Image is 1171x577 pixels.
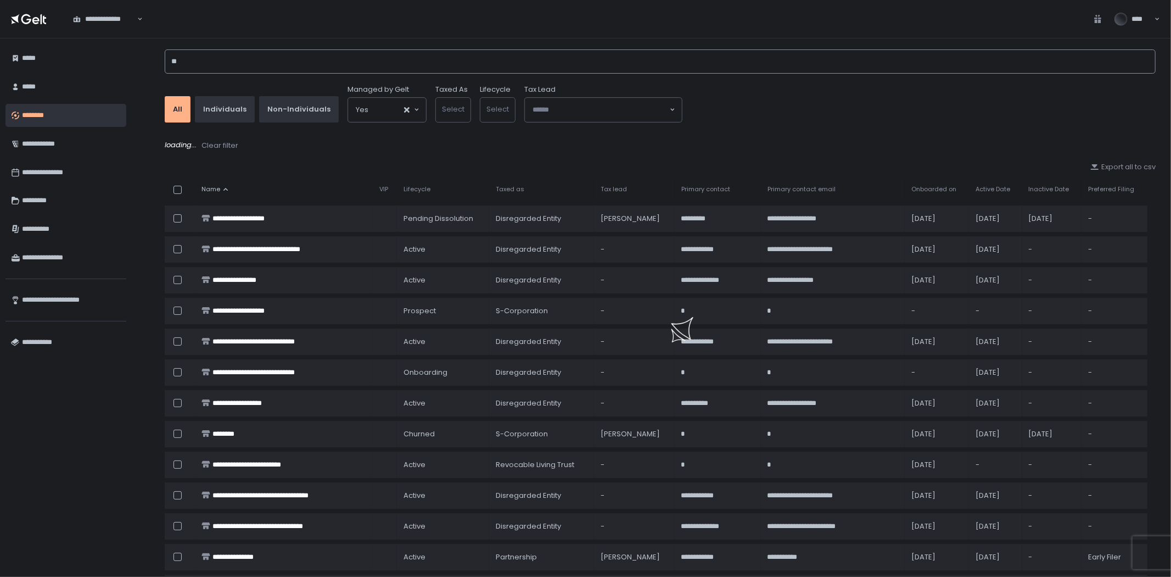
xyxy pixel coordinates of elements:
div: Disregarded Entity [496,275,588,285]
span: active [404,337,425,347]
span: pending Dissolution [404,214,473,224]
div: - [601,460,668,470]
input: Search for option [533,104,669,115]
div: [DATE] [911,398,962,408]
span: Inactive Date [1029,185,1069,193]
div: [PERSON_NAME] [601,552,668,562]
button: Export all to csv [1090,162,1156,172]
span: Active Date [976,185,1010,193]
div: Individuals [203,104,246,114]
span: Onboarded on [911,185,956,193]
div: [DATE] [1029,429,1075,439]
div: [DATE] [976,214,1015,224]
div: - [1088,275,1141,285]
div: [DATE] [976,245,1015,254]
span: Preferred Filing [1088,185,1134,193]
div: [DATE] [911,521,962,531]
div: Revocable Living Trust [496,460,588,470]
span: Taxed as [496,185,524,193]
span: VIP [379,185,388,193]
div: - [1029,368,1075,378]
div: - [601,275,668,285]
div: - [1088,337,1141,347]
div: Non-Individuals [267,104,330,114]
span: Primary contact [681,185,730,193]
button: Clear filter [201,140,239,151]
div: - [1088,306,1141,316]
div: Disregarded Entity [496,337,588,347]
div: [DATE] [911,429,962,439]
span: Tax lead [601,185,627,193]
div: [DATE] [976,521,1015,531]
div: [DATE] [911,214,962,224]
span: Managed by Gelt [348,85,409,95]
div: - [601,398,668,408]
span: Select [442,104,464,114]
div: - [911,368,962,378]
div: Search for option [348,98,426,122]
div: - [1088,214,1141,224]
label: Taxed As [435,85,468,95]
div: [DATE] [976,491,1015,501]
div: Disregarded Entity [496,245,588,254]
div: - [601,245,668,254]
input: Search for option [368,104,403,115]
span: active [404,398,425,408]
div: [DATE] [911,275,962,285]
div: - [1029,337,1075,347]
button: Individuals [195,96,255,123]
div: - [1029,245,1075,254]
div: [DATE] [911,552,962,562]
div: [DATE] [911,460,962,470]
span: Primary contact email [767,185,836,193]
div: - [1088,368,1141,378]
span: active [404,552,425,562]
span: prospect [404,306,436,316]
div: [PERSON_NAME] [601,429,668,439]
div: [DATE] [911,491,962,501]
div: Disregarded Entity [496,214,588,224]
span: active [404,521,425,531]
div: [DATE] [976,398,1015,408]
div: All [173,104,182,114]
div: - [1029,398,1075,408]
div: - [1088,521,1141,531]
div: [DATE] [976,368,1015,378]
div: loading... [165,140,1156,151]
div: - [1029,306,1075,316]
div: Early Filer [1088,552,1141,562]
span: active [404,491,425,501]
span: onboarding [404,368,447,378]
div: Disregarded Entity [496,398,588,408]
button: All [165,96,191,123]
div: - [1088,398,1141,408]
div: Disregarded Entity [496,521,588,531]
div: [DATE] [976,337,1015,347]
button: Non-Individuals [259,96,339,123]
div: [DATE] [911,245,962,254]
span: churned [404,429,435,439]
div: [DATE] [911,337,962,347]
div: - [1029,552,1075,562]
div: - [911,306,962,316]
div: Partnership [496,552,588,562]
div: - [601,368,668,378]
span: Select [486,104,509,114]
div: - [1029,275,1075,285]
div: - [976,460,1015,470]
div: [DATE] [976,429,1015,439]
span: active [404,460,425,470]
div: Search for option [525,98,682,122]
div: - [601,491,668,501]
span: Yes [356,104,368,115]
div: [DATE] [976,275,1015,285]
label: Lifecycle [480,85,511,95]
span: active [404,245,425,254]
span: Name [201,185,220,193]
div: - [1088,491,1141,501]
div: S-Corporation [496,306,588,316]
div: [PERSON_NAME] [601,214,668,224]
div: - [601,306,668,316]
